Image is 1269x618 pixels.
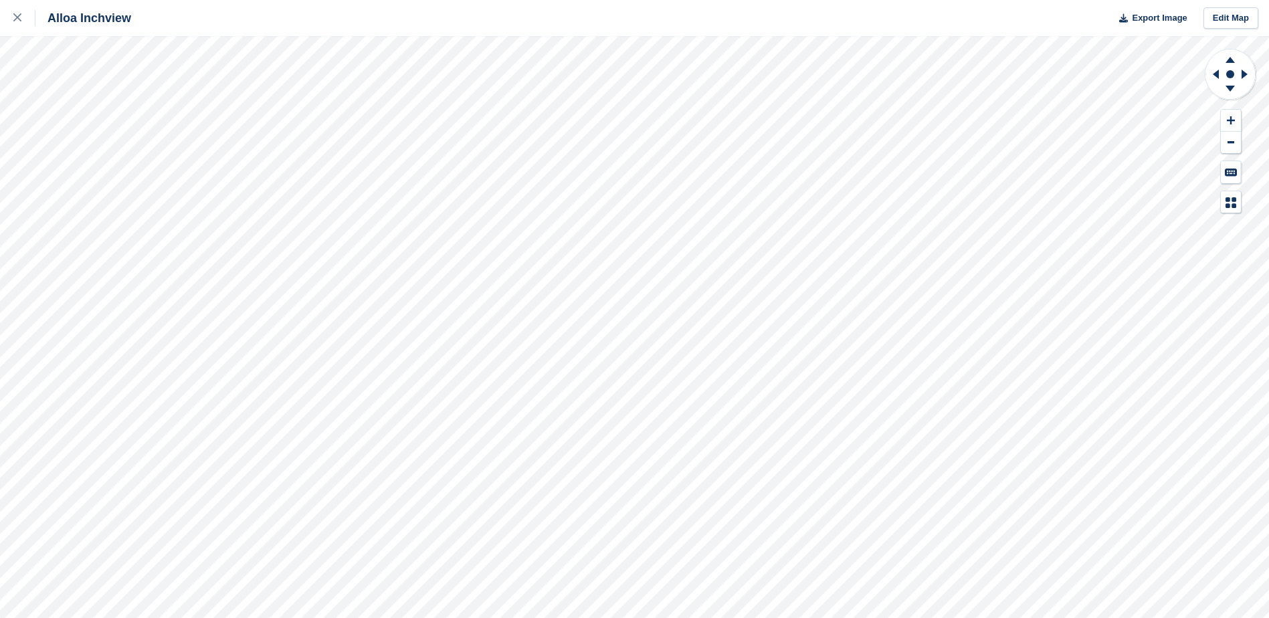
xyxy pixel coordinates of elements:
[1221,132,1241,154] button: Zoom Out
[1221,191,1241,213] button: Map Legend
[35,10,131,26] div: Alloa Inchview
[1221,110,1241,132] button: Zoom In
[1111,7,1187,29] button: Export Image
[1132,11,1187,25] span: Export Image
[1221,161,1241,183] button: Keyboard Shortcuts
[1203,7,1258,29] a: Edit Map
